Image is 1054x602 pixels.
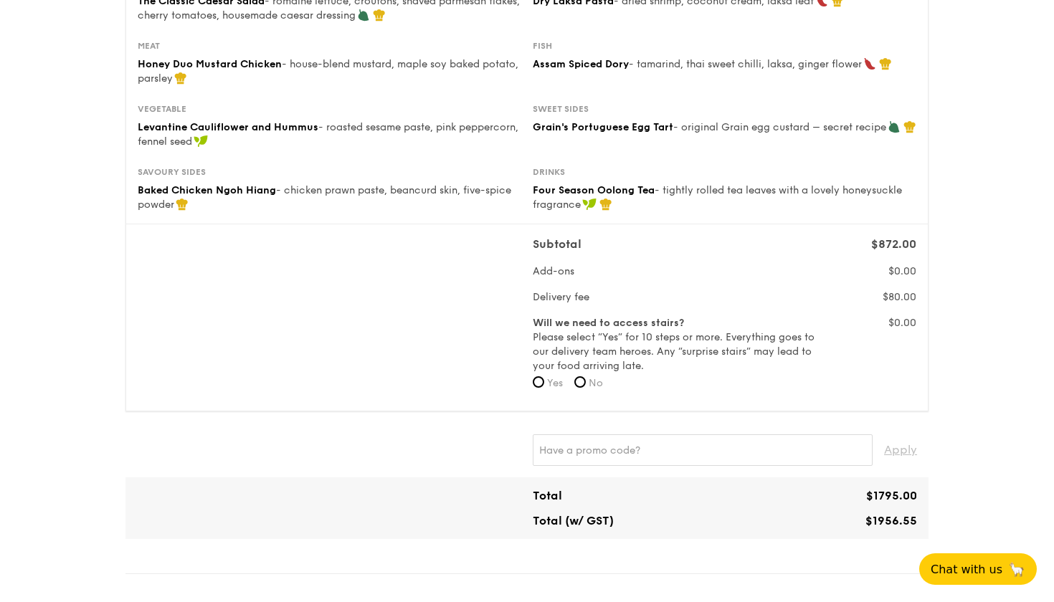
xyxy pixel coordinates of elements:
[138,40,521,52] div: Meat
[533,489,562,502] span: Total
[903,120,916,133] img: icon-chef-hat.a58ddaea.svg
[533,514,614,527] span: Total (w/ GST)
[931,563,1002,576] span: Chat with us
[138,121,518,148] span: - roasted sesame paste, pink peppercorn, fennel seed
[176,198,189,211] img: icon-chef-hat.a58ddaea.svg
[533,237,581,251] span: Subtotal
[533,376,544,388] input: Yes
[533,291,589,303] span: Delivery fee
[673,121,886,133] span: - original Grain egg custard – secret recipe
[533,265,574,277] span: Add-ons
[863,57,876,70] img: icon-spicy.37a8142b.svg
[533,121,673,133] span: Grain's Portuguese Egg Tart
[357,9,370,21] img: icon-vegetarian.fe4039eb.svg
[533,317,684,329] b: Will we need to access stairs?
[884,434,917,466] span: Apply
[533,184,655,196] span: Four Season Oolong Tea
[533,434,873,466] input: Have a promo code?
[174,72,187,85] img: icon-chef-hat.a58ddaea.svg
[373,9,386,21] img: icon-chef-hat.a58ddaea.svg
[599,198,612,211] img: icon-chef-hat.a58ddaea.svg
[888,265,916,277] span: $0.00
[865,514,917,527] span: $1956.55
[138,166,521,178] div: Savoury sides
[871,237,916,251] span: $872.00
[919,553,1037,585] button: Chat with us🦙
[138,58,282,70] span: Honey Duo Mustard Chicken
[629,58,862,70] span: - tamarind, thai sweet chilli, laksa, ginger flower
[879,57,892,70] img: icon-chef-hat.a58ddaea.svg
[533,184,902,211] span: - tightly rolled tea leaves with a lovely honeysuckle fragrance
[533,103,916,115] div: Sweet sides
[533,58,629,70] span: Assam Spiced Dory
[533,316,817,373] label: Please select “Yes” for 10 steps or more. Everything goes to our delivery team heroes. Any “surpr...
[1008,561,1025,578] span: 🦙
[866,489,917,502] span: $1795.00
[533,40,916,52] div: Fish
[888,317,916,329] span: $0.00
[582,198,597,211] img: icon-vegan.f8ff3823.svg
[138,184,276,196] span: Baked Chicken Ngoh Hiang
[138,58,518,85] span: - house-blend mustard, maple soy baked potato, parsley
[194,135,208,148] img: icon-vegan.f8ff3823.svg
[547,377,563,389] span: Yes
[138,103,521,115] div: Vegetable
[138,121,318,133] span: Levantine Cauliflower and Hummus
[574,376,586,388] input: No
[883,291,916,303] span: $80.00
[888,120,901,133] img: icon-vegetarian.fe4039eb.svg
[138,184,511,211] span: - chicken prawn paste, beancurd skin, five-spice powder
[589,377,603,389] span: No
[533,166,916,178] div: Drinks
